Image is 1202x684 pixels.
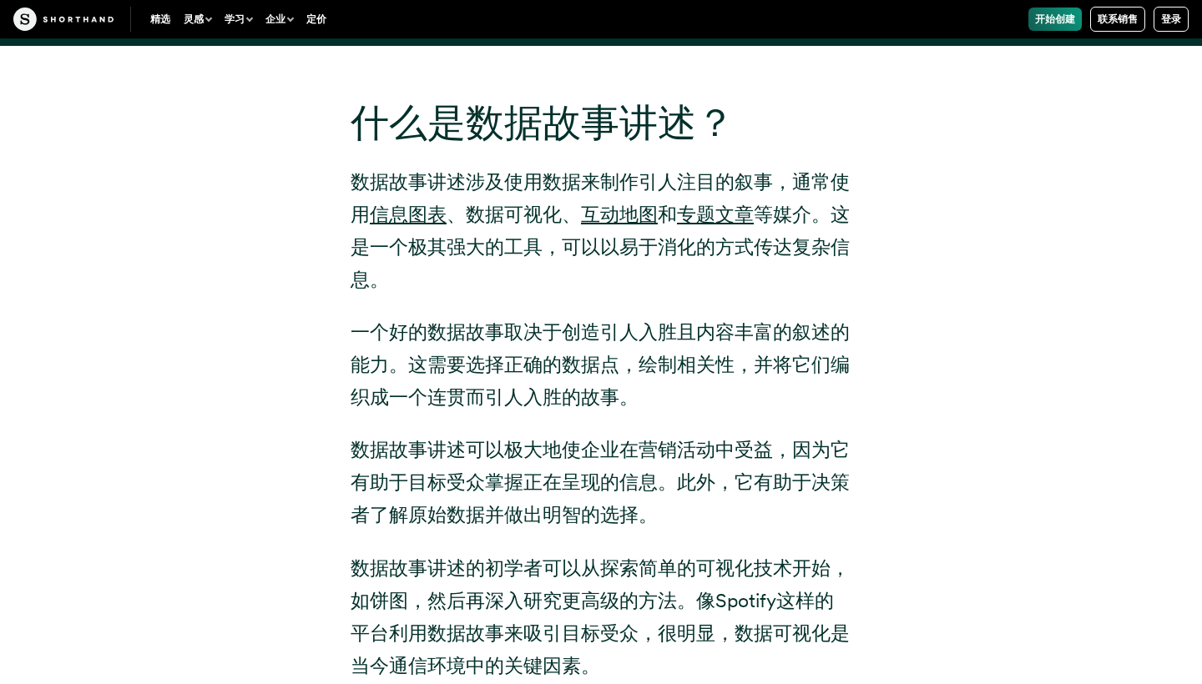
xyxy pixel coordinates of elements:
h2: 什么是数据故事讲述？ [351,99,851,145]
a: 互动地图 [581,203,658,226]
a: 精选 [144,8,177,31]
a: 开始创建 [1028,8,1082,31]
a: 专题文章 [677,203,754,226]
p: 数据故事讲述的初学者可以从探索简单的可视化技术开始，如饼图，然后再深入研究更高级的方法。像Spotify这样的平台利用数据故事来吸引目标受众，很明显，数据可视化是当今通信环境中的关键因素。 [351,552,851,682]
a: 定价 [300,8,333,31]
a: 信息图表 [370,203,447,226]
a: 登录 [1154,7,1189,32]
button: 灵感 [177,8,218,31]
p: 数据故事讲述涉及使用数据来制作引人注目的叙事，通常使用 、数据可视化、 和 等媒介 。这是一个极其强大的工具，可以以易于消化的方式传达复杂信息。 [351,166,851,296]
img: 工艺 [13,8,114,31]
button: 企业 [259,8,300,31]
button: 学习 [218,8,259,31]
p: 数据故事讲述可以极大地使企业在营销活动中受益，因为它有助于目标受众掌握正在呈现的信息。此外，它有助于决策者了解原始数据并做出明智的选择。 [351,434,851,531]
p: 一个好的数据故事取决于创造引人入胜且内容丰富的叙述的能力。这需要选择正确的数据点，绘制相关性，并将它们编织成一个连贯而引人入胜的故事。 [351,316,851,414]
a: 联系销售 [1090,7,1145,32]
